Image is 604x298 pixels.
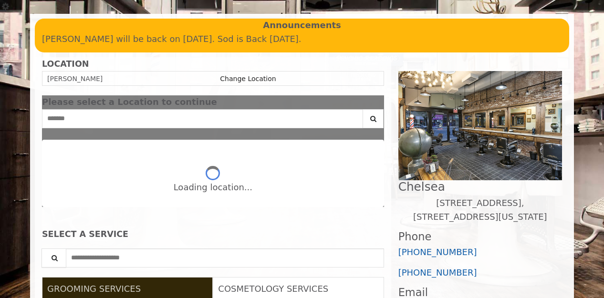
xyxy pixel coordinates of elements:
[370,99,384,105] button: close dialog
[398,247,477,257] a: [PHONE_NUMBER]
[42,32,562,46] p: [PERSON_NAME] will be back on [DATE]. Sod is Back [DATE].
[174,181,252,195] div: Loading location...
[42,248,66,267] button: Service Search
[398,196,562,224] p: [STREET_ADDRESS],[STREET_ADDRESS][US_STATE]
[218,284,328,294] span: COSMETOLOGY SERVICES
[368,115,379,122] i: Search button
[398,231,562,243] h3: Phone
[42,59,89,69] b: LOCATION
[398,180,562,193] h2: Chelsea
[47,75,103,82] span: [PERSON_NAME]
[42,230,384,239] div: SELECT A SERVICE
[47,284,141,294] span: GROOMING SERVICES
[263,19,341,32] b: Announcements
[42,109,363,128] input: Search Center
[220,75,276,82] a: Change Location
[42,109,384,133] div: Center Select
[398,267,477,277] a: [PHONE_NUMBER]
[42,97,217,107] span: Please select a Location to continue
